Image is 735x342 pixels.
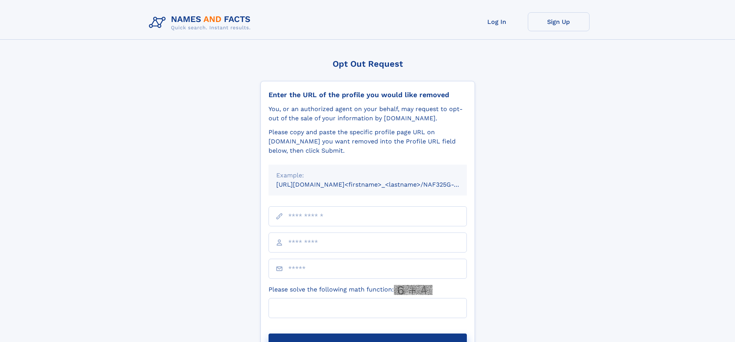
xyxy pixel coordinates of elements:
[269,285,433,295] label: Please solve the following math function:
[260,59,475,69] div: Opt Out Request
[528,12,590,31] a: Sign Up
[269,91,467,99] div: Enter the URL of the profile you would like removed
[146,12,257,33] img: Logo Names and Facts
[276,181,482,188] small: [URL][DOMAIN_NAME]<firstname>_<lastname>/NAF325G-xxxxxxxx
[269,104,467,123] div: You, or an authorized agent on your behalf, may request to opt-out of the sale of your informatio...
[466,12,528,31] a: Log In
[276,171,459,180] div: Example:
[269,128,467,155] div: Please copy and paste the specific profile page URL on [DOMAIN_NAME] you want removed into the Pr...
